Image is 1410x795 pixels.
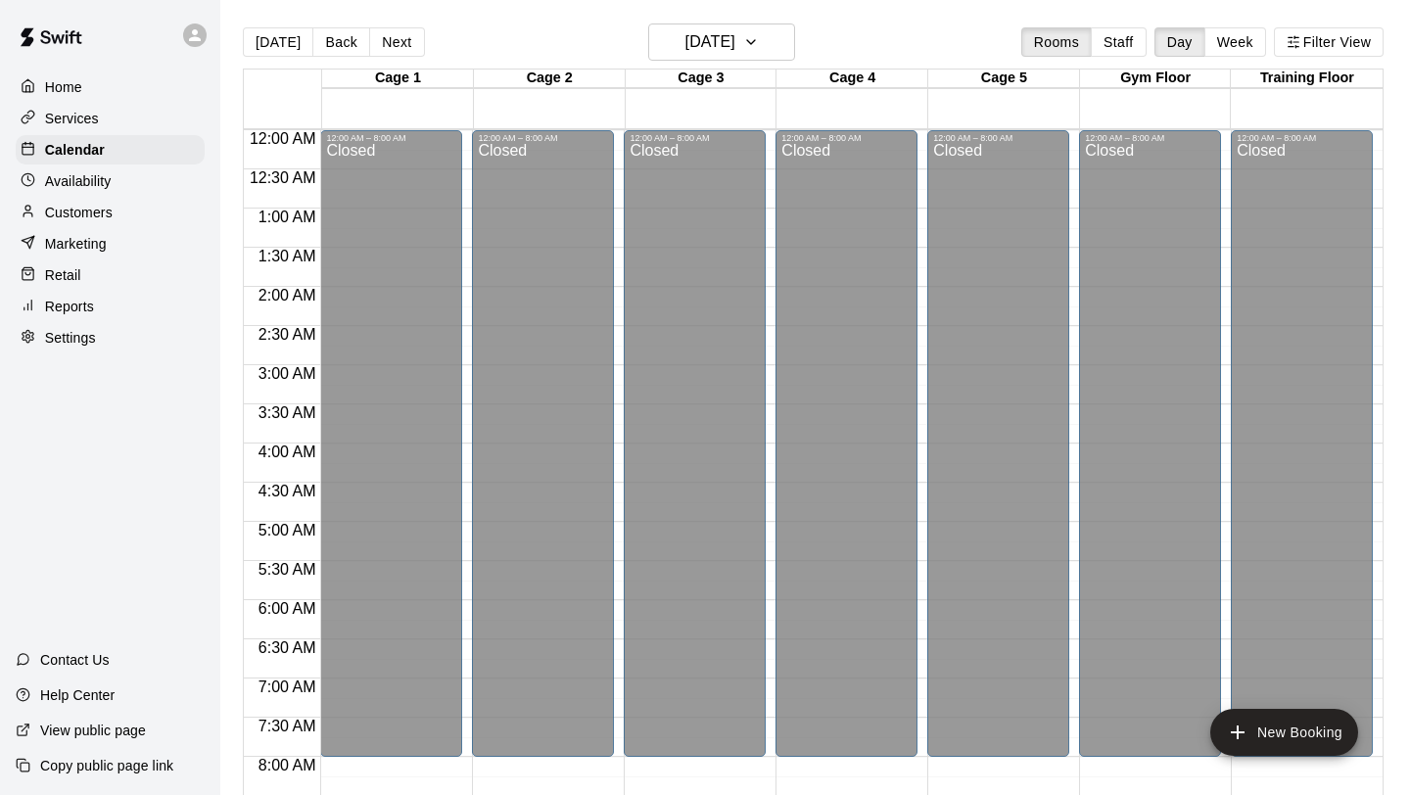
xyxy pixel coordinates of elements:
[45,203,113,222] p: Customers
[45,109,99,128] p: Services
[45,297,94,316] p: Reports
[16,135,205,164] a: Calendar
[626,70,777,88] div: Cage 3
[245,130,321,147] span: 12:00 AM
[1210,709,1358,756] button: add
[781,143,912,764] div: Closed
[254,287,321,304] span: 2:00 AM
[45,265,81,285] p: Retail
[45,234,107,254] p: Marketing
[1204,27,1266,57] button: Week
[40,685,115,705] p: Help Center
[45,328,96,348] p: Settings
[322,70,474,88] div: Cage 1
[254,718,321,734] span: 7:30 AM
[933,143,1063,764] div: Closed
[624,130,766,757] div: 12:00 AM – 8:00 AM: Closed
[254,522,321,538] span: 5:00 AM
[1154,27,1205,57] button: Day
[1231,130,1373,757] div: 12:00 AM – 8:00 AM: Closed
[16,323,205,352] a: Settings
[1085,143,1215,764] div: Closed
[16,72,205,102] a: Home
[326,143,456,764] div: Closed
[254,404,321,421] span: 3:30 AM
[1091,27,1147,57] button: Staff
[254,326,321,343] span: 2:30 AM
[474,70,626,88] div: Cage 2
[312,27,370,57] button: Back
[254,639,321,656] span: 6:30 AM
[254,209,321,225] span: 1:00 AM
[776,70,928,88] div: Cage 4
[45,140,105,160] p: Calendar
[1231,70,1383,88] div: Training Floor
[16,229,205,258] a: Marketing
[254,248,321,264] span: 1:30 AM
[243,27,313,57] button: [DATE]
[478,133,608,143] div: 12:00 AM – 8:00 AM
[320,130,462,757] div: 12:00 AM – 8:00 AM: Closed
[245,169,321,186] span: 12:30 AM
[254,678,321,695] span: 7:00 AM
[254,483,321,499] span: 4:30 AM
[16,292,205,321] a: Reports
[775,130,917,757] div: 12:00 AM – 8:00 AM: Closed
[254,757,321,773] span: 8:00 AM
[1085,133,1215,143] div: 12:00 AM – 8:00 AM
[781,133,912,143] div: 12:00 AM – 8:00 AM
[40,721,146,740] p: View public page
[478,143,608,764] div: Closed
[928,70,1080,88] div: Cage 5
[927,130,1069,757] div: 12:00 AM – 8:00 AM: Closed
[45,171,112,191] p: Availability
[1080,70,1232,88] div: Gym Floor
[16,260,205,290] a: Retail
[326,133,456,143] div: 12:00 AM – 8:00 AM
[254,365,321,382] span: 3:00 AM
[40,650,110,670] p: Contact Us
[648,23,795,61] button: [DATE]
[1274,27,1384,57] button: Filter View
[933,133,1063,143] div: 12:00 AM – 8:00 AM
[16,198,205,227] a: Customers
[1237,143,1367,764] div: Closed
[45,77,82,97] p: Home
[254,600,321,617] span: 6:00 AM
[254,561,321,578] span: 5:30 AM
[40,756,173,775] p: Copy public page link
[630,133,760,143] div: 12:00 AM – 8:00 AM
[1079,130,1221,757] div: 12:00 AM – 8:00 AM: Closed
[16,104,205,133] a: Services
[1237,133,1367,143] div: 12:00 AM – 8:00 AM
[16,166,205,196] a: Availability
[630,143,760,764] div: Closed
[254,444,321,460] span: 4:00 AM
[1021,27,1092,57] button: Rooms
[472,130,614,757] div: 12:00 AM – 8:00 AM: Closed
[685,28,735,56] h6: [DATE]
[369,27,424,57] button: Next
